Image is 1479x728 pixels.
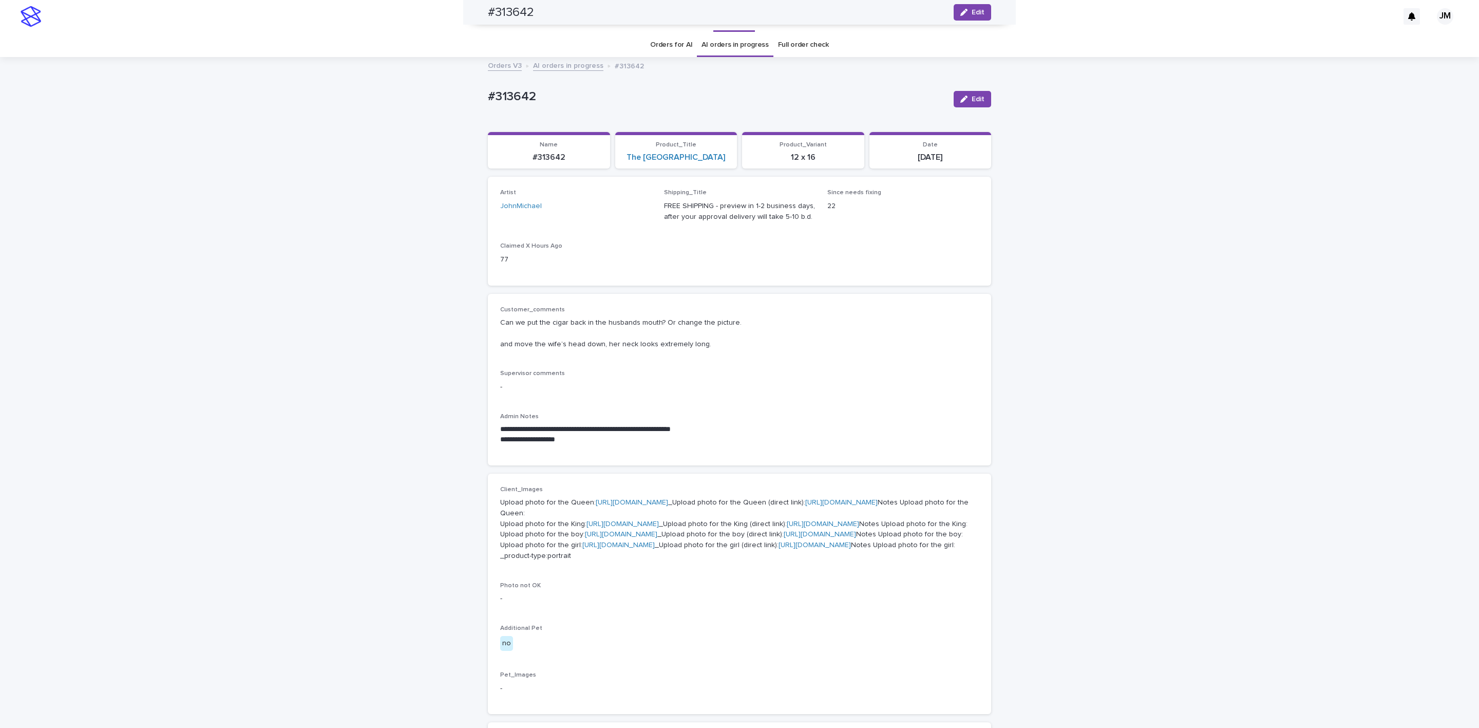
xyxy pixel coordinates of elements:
[21,6,41,27] img: stacker-logo-s-only.png
[615,60,644,71] p: #313642
[494,153,604,162] p: #313642
[596,499,668,506] a: [URL][DOMAIN_NAME]
[500,625,542,631] span: Additional Pet
[500,190,516,196] span: Artist
[500,672,536,678] span: Pet_Images
[650,33,692,57] a: Orders for AI
[500,683,979,694] p: -
[500,414,539,420] span: Admin Notes
[488,59,522,71] a: Orders V3
[500,201,542,212] a: JohnMichael
[656,142,696,148] span: Product_Title
[664,201,816,222] p: FREE SHIPPING - preview in 1-2 business days, after your approval delivery will take 5-10 b.d.
[500,318,979,349] p: Can we put the cigar back in the husbands mouth? Or change the picture. and move the wife’s head ...
[780,142,827,148] span: Product_Variant
[778,33,829,57] a: Full order check
[972,96,984,103] span: Edit
[488,89,945,104] p: #313642
[701,33,769,57] a: AI orders in progress
[500,370,565,377] span: Supervisor comments
[500,487,543,493] span: Client_Images
[787,520,859,528] a: [URL][DOMAIN_NAME]
[827,190,881,196] span: Since needs fixing
[540,142,558,148] span: Name
[627,153,725,162] a: The [GEOGRAPHIC_DATA]
[954,91,991,107] button: Edit
[585,531,657,538] a: [URL][DOMAIN_NAME]
[500,382,979,393] p: -
[582,542,655,549] a: [URL][DOMAIN_NAME]
[923,142,938,148] span: Date
[533,59,603,71] a: AI orders in progress
[876,153,985,162] p: [DATE]
[805,499,878,506] a: [URL][DOMAIN_NAME]
[586,520,659,528] a: [URL][DOMAIN_NAME]
[500,254,652,265] p: 77
[500,497,979,562] p: Upload photo for the Queen: _Upload photo for the Queen (direct link): Notes Upload photo for the...
[500,636,513,651] div: no
[500,307,565,313] span: Customer_comments
[500,583,541,589] span: Photo not OK
[500,243,562,249] span: Claimed X Hours Ago
[827,201,979,212] p: 22
[500,593,979,604] p: -
[1437,8,1453,25] div: JM
[784,531,856,538] a: [URL][DOMAIN_NAME]
[664,190,707,196] span: Shipping_Title
[748,153,858,162] p: 12 x 16
[779,542,851,549] a: [URL][DOMAIN_NAME]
